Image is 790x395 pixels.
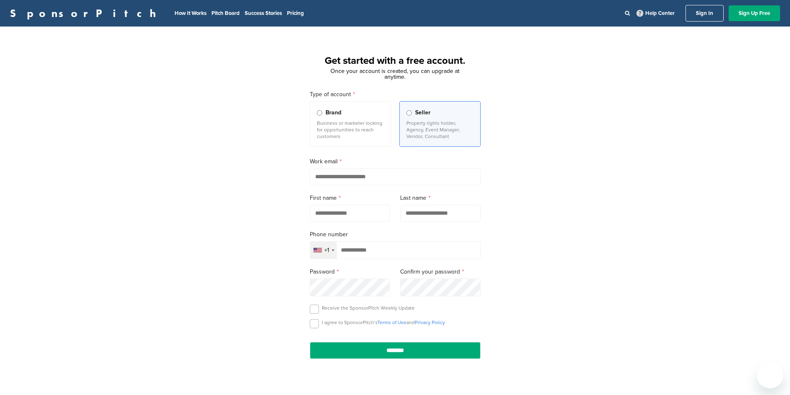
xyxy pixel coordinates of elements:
[415,320,445,325] a: Privacy Policy
[400,267,481,276] label: Confirm your password
[211,10,240,17] a: Pitch Board
[406,110,412,116] input: Seller Property rights holder, Agency, Event Manager, Vendor, Consultant
[245,10,282,17] a: Success Stories
[635,8,676,18] a: Help Center
[300,53,491,68] h1: Get started with a free account.
[310,230,481,239] label: Phone number
[326,108,341,117] span: Brand
[310,267,390,276] label: Password
[310,242,337,259] div: Selected country
[331,68,459,80] span: Once your account is created, you can upgrade at anytime.
[310,90,481,99] label: Type of account
[324,247,329,253] div: +1
[310,157,481,166] label: Work email
[377,320,406,325] a: Terms of Use
[415,108,430,117] span: Seller
[685,5,724,22] a: Sign In
[287,10,304,17] a: Pricing
[10,8,161,19] a: SponsorPitch
[757,362,783,388] iframe: Button to launch messaging window
[322,305,415,311] p: Receive the SponsorPitch Weekly Update
[317,110,322,116] input: Brand Business or marketer looking for opportunities to reach customers
[175,10,207,17] a: How It Works
[317,120,384,140] p: Business or marketer looking for opportunities to reach customers
[729,5,780,21] a: Sign Up Free
[310,194,390,203] label: First name
[400,194,481,203] label: Last name
[322,319,445,326] p: I agree to SponsorPitch’s and
[406,120,474,140] p: Property rights holder, Agency, Event Manager, Vendor, Consultant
